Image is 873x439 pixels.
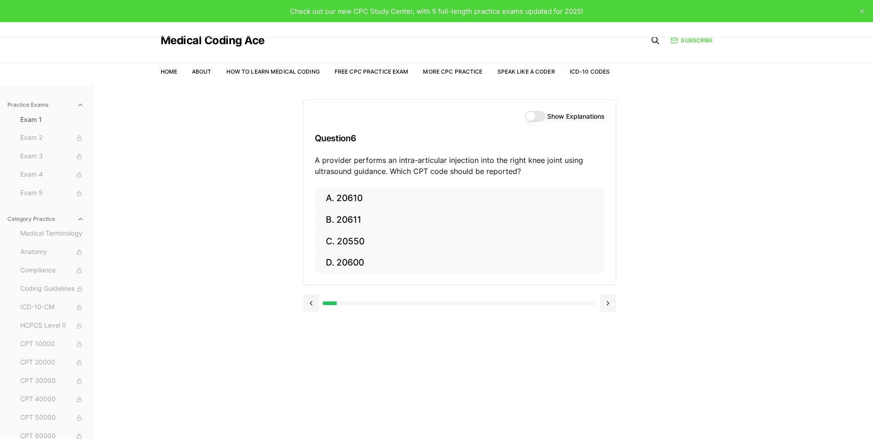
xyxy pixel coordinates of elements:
span: CPT 50000 [20,413,84,423]
button: D. 20600 [315,252,605,274]
span: CPT 40000 [20,394,84,404]
button: Exam 2 [17,131,88,145]
button: A. 20610 [315,188,605,209]
span: Exam 4 [20,170,84,180]
h3: Question 6 [315,125,605,152]
a: About [192,68,212,75]
span: Exam 3 [20,151,84,162]
span: Exam 5 [20,188,84,198]
span: Exam 2 [20,133,84,143]
a: Subscribe [671,36,712,45]
a: How to Learn Medical Coding [226,68,320,75]
button: Category Practice [4,212,88,226]
span: Coding Guidelines [20,284,84,294]
button: Exam 1 [17,112,88,127]
a: Medical Coding Ace [161,35,265,46]
button: CPT 10000 [17,337,88,352]
button: HCPCS Level II [17,318,88,333]
span: CPT 10000 [20,339,84,349]
button: Exam 4 [17,168,88,182]
button: close [855,4,869,18]
button: CPT 30000 [17,374,88,388]
button: ICD-10-CM [17,300,88,315]
span: Compliance [20,266,84,276]
p: A provider performs an intra-articular injection into the right knee joint using ultrasound guida... [315,155,605,177]
button: Medical Terminology [17,226,88,241]
span: HCPCS Level II [20,321,84,331]
button: CPT 40000 [17,392,88,407]
span: Medical Terminology [20,229,84,239]
span: Anatomy [20,247,84,257]
button: CPT 20000 [17,355,88,370]
a: More CPC Practice [423,68,482,75]
span: Check out our new CPC Study Center, with 5 full-length practice exams updated for 2025! [290,7,583,16]
span: CPT 20000 [20,358,84,368]
button: CPT 50000 [17,410,88,425]
button: Anatomy [17,245,88,260]
span: ICD-10-CM [20,302,84,312]
button: Exam 3 [17,149,88,164]
span: CPT 30000 [20,376,84,386]
button: Exam 5 [17,186,88,201]
a: Speak Like a Coder [497,68,555,75]
a: Free CPC Practice Exam [335,68,409,75]
button: Coding Guidelines [17,282,88,296]
label: Show Explanations [547,113,605,120]
button: Compliance [17,263,88,278]
button: B. 20611 [315,209,605,231]
span: Exam 1 [20,115,84,124]
a: ICD-10 Codes [570,68,610,75]
button: Practice Exams [4,98,88,112]
a: Home [161,68,177,75]
button: C. 20550 [315,231,605,252]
